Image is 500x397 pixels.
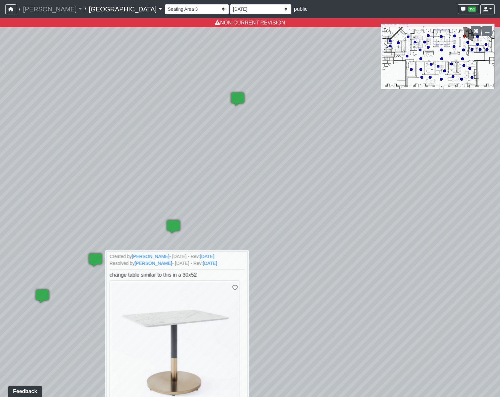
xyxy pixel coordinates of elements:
[203,261,217,266] a: [DATE]
[110,272,240,347] span: change table similar to this in a 30x52
[110,260,245,267] small: Resolved by - [DATE] - Rev:
[110,253,245,260] small: Created by - [DATE] - Rev:
[135,261,172,266] a: [PERSON_NAME]
[89,3,162,16] a: [GEOGRAPHIC_DATA]
[294,6,308,12] span: public
[458,4,479,14] button: 151
[215,20,285,25] a: NON-CURRENT REVISION
[23,3,82,16] a: [PERSON_NAME]
[200,254,214,259] a: [DATE]
[82,3,89,16] span: /
[5,384,43,397] iframe: Ybug feedback widget
[468,7,477,12] span: 151
[16,3,23,16] span: /
[132,254,169,259] a: [PERSON_NAME]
